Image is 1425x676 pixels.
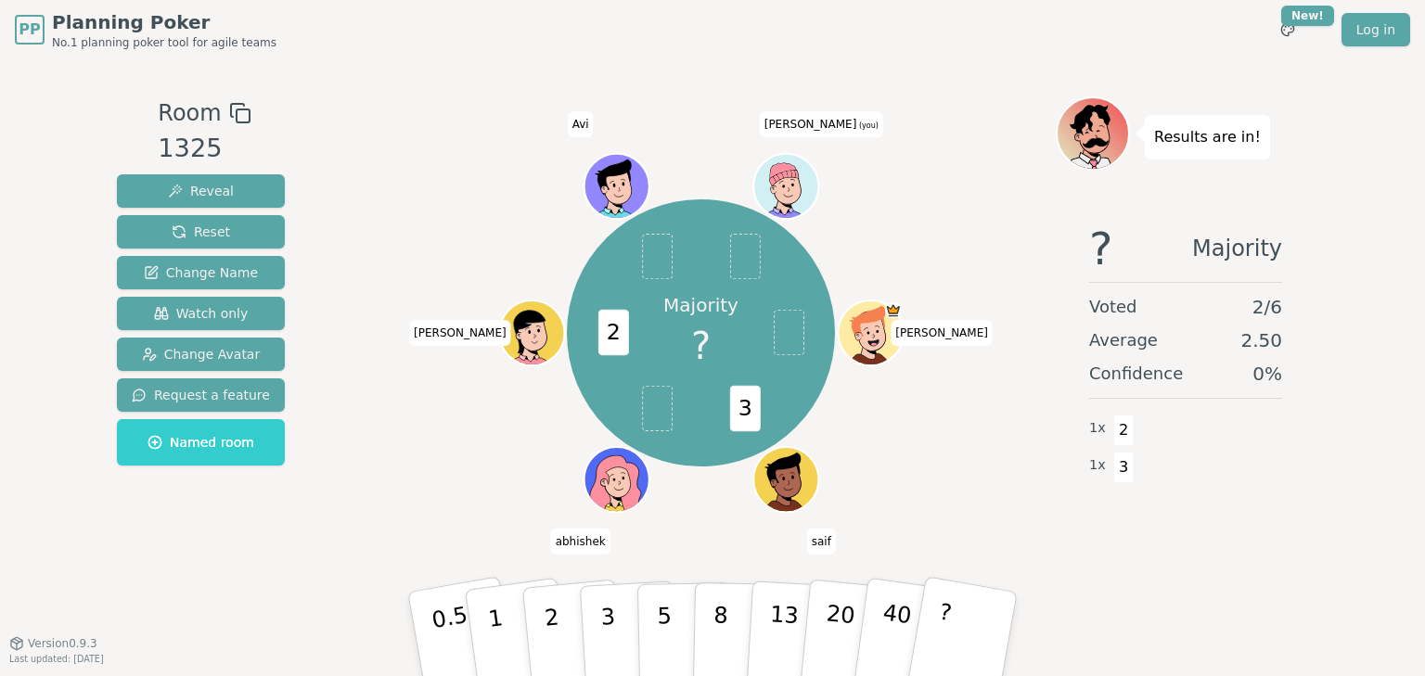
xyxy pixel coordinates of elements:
[117,297,285,330] button: Watch only
[9,654,104,664] span: Last updated: [DATE]
[891,320,993,346] span: Click to change your name
[9,636,97,651] button: Version0.9.3
[172,223,230,241] span: Reset
[1252,294,1282,320] span: 2 / 6
[1089,455,1106,476] span: 1 x
[807,528,836,554] span: Click to change your name
[154,304,249,323] span: Watch only
[663,292,738,318] p: Majority
[168,182,234,200] span: Reveal
[1113,452,1135,483] span: 3
[568,111,594,137] span: Click to change your name
[158,130,250,168] div: 1325
[117,419,285,466] button: Named room
[755,155,816,216] button: Click to change your avatar
[142,345,261,364] span: Change Avatar
[117,378,285,412] button: Request a feature
[597,310,628,356] span: 2
[409,320,511,346] span: Click to change your name
[1089,327,1158,353] span: Average
[28,636,97,651] span: Version 0.9.3
[1089,294,1137,320] span: Voted
[19,19,40,41] span: PP
[1252,361,1282,387] span: 0 %
[1089,226,1112,271] span: ?
[15,9,276,50] a: PPPlanning PokerNo.1 planning poker tool for agile teams
[117,215,285,249] button: Reset
[856,121,879,130] span: (you)
[1271,13,1304,46] button: New!
[760,111,883,137] span: Click to change your name
[132,386,270,404] span: Request a feature
[1089,361,1183,387] span: Confidence
[1281,6,1334,26] div: New!
[158,96,221,130] span: Room
[117,174,285,208] button: Reveal
[691,318,711,374] span: ?
[1154,124,1261,150] p: Results are in!
[729,386,760,432] span: 3
[52,35,276,50] span: No.1 planning poker tool for agile teams
[1192,226,1282,271] span: Majority
[1342,13,1410,46] a: Log in
[1240,327,1282,353] span: 2.50
[885,302,902,319] span: Prathibha is the host
[144,263,258,282] span: Change Name
[52,9,276,35] span: Planning Poker
[148,433,254,452] span: Named room
[117,338,285,371] button: Change Avatar
[1089,418,1106,439] span: 1 x
[551,528,610,554] span: Click to change your name
[1113,415,1135,446] span: 2
[117,256,285,289] button: Change Name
